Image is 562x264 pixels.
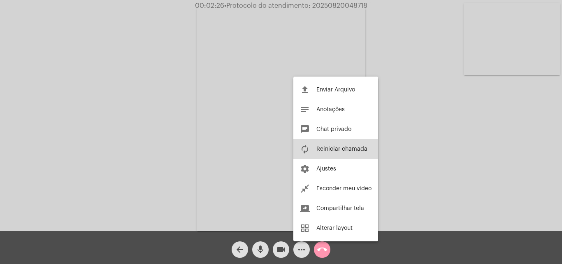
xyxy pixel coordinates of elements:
[300,85,310,95] mat-icon: file_upload
[300,203,310,213] mat-icon: screen_share
[316,107,345,112] span: Anotações
[316,87,355,93] span: Enviar Arquivo
[316,225,353,231] span: Alterar layout
[316,166,336,172] span: Ajustes
[316,206,364,211] span: Compartilhar tela
[316,186,372,192] span: Esconder meu vídeo
[300,223,310,233] mat-icon: grid_view
[316,126,351,132] span: Chat privado
[316,146,367,152] span: Reiniciar chamada
[300,164,310,174] mat-icon: settings
[300,144,310,154] mat-icon: autorenew
[300,105,310,114] mat-icon: notes
[300,124,310,134] mat-icon: chat
[300,184,310,194] mat-icon: close_fullscreen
